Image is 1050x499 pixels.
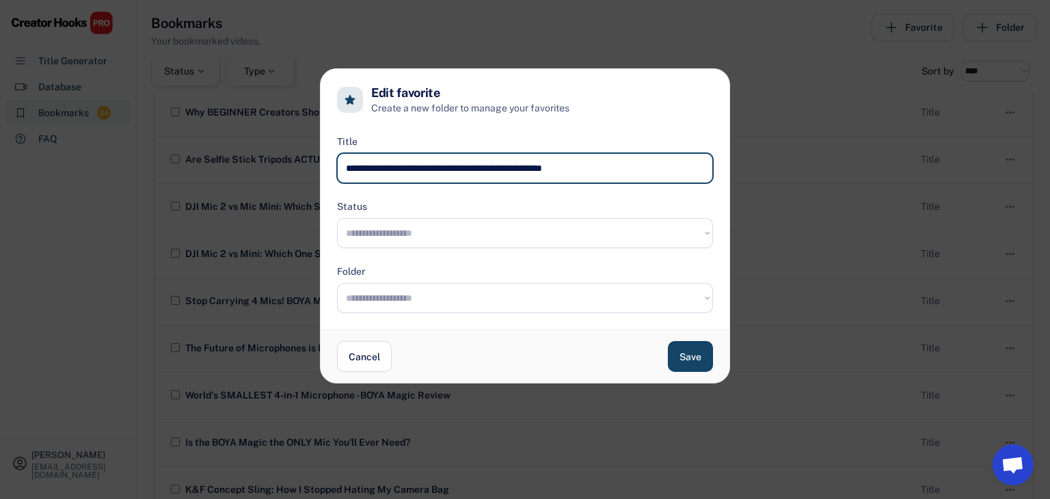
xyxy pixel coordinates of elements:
button: Cancel [337,341,392,372]
button: Save [668,341,713,372]
div: Title [337,135,358,149]
div: Status [337,200,367,214]
div: Folder [337,265,366,279]
h4: Edit favorite [371,85,440,101]
h6: Create a new folder to manage your favorites [371,101,713,116]
a: Open chat [993,444,1034,485]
